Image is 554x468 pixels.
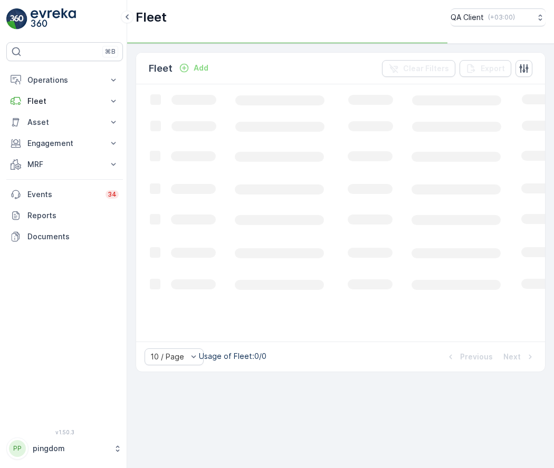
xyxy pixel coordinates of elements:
[27,138,102,149] p: Engagement
[194,63,208,73] p: Add
[460,352,493,362] p: Previous
[27,210,119,221] p: Reports
[481,63,505,74] p: Export
[460,60,511,77] button: Export
[502,350,537,363] button: Next
[6,133,123,154] button: Engagement
[9,440,26,457] div: PP
[27,75,102,85] p: Operations
[27,189,99,200] p: Events
[6,8,27,30] img: logo
[444,350,494,363] button: Previous
[6,429,123,435] span: v 1.50.3
[136,9,167,26] p: Fleet
[27,96,102,106] p: Fleet
[149,61,173,76] p: Fleet
[382,60,455,77] button: Clear Filters
[27,231,119,242] p: Documents
[6,91,123,112] button: Fleet
[27,159,102,170] p: MRF
[199,351,266,362] p: Usage of Fleet : 0/0
[6,154,123,175] button: MRF
[6,70,123,91] button: Operations
[451,12,484,23] p: QA Client
[108,190,117,199] p: 34
[488,13,515,22] p: ( +03:00 )
[31,8,76,30] img: logo_light-DOdMpM7g.png
[6,437,123,460] button: PPpingdom
[6,112,123,133] button: Asset
[503,352,521,362] p: Next
[451,8,546,26] button: QA Client(+03:00)
[6,205,123,226] a: Reports
[403,63,449,74] p: Clear Filters
[27,117,102,128] p: Asset
[33,443,108,454] p: pingdom
[6,184,123,205] a: Events34
[6,226,123,247] a: Documents
[175,62,213,74] button: Add
[105,47,116,56] p: ⌘B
